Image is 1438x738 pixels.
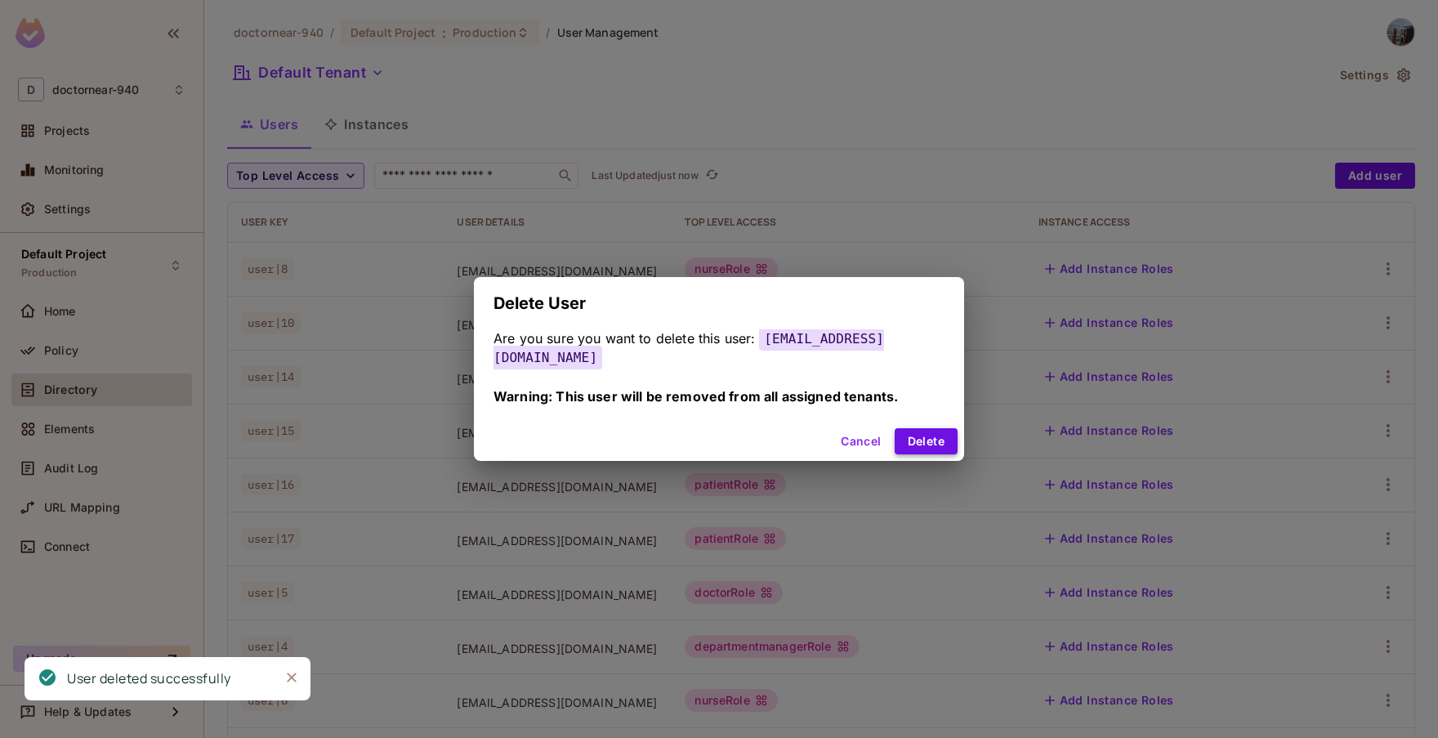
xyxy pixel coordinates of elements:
[474,277,964,329] h2: Delete User
[493,388,898,405] span: Warning: This user will be removed from all assigned tenants.
[67,669,231,689] div: User deleted successfully
[279,665,304,690] button: Close
[493,327,884,369] span: [EMAIL_ADDRESS][DOMAIN_NAME]
[895,428,958,454] button: Delete
[493,330,755,347] span: Are you sure you want to delete this user:
[834,428,887,454] button: Cancel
